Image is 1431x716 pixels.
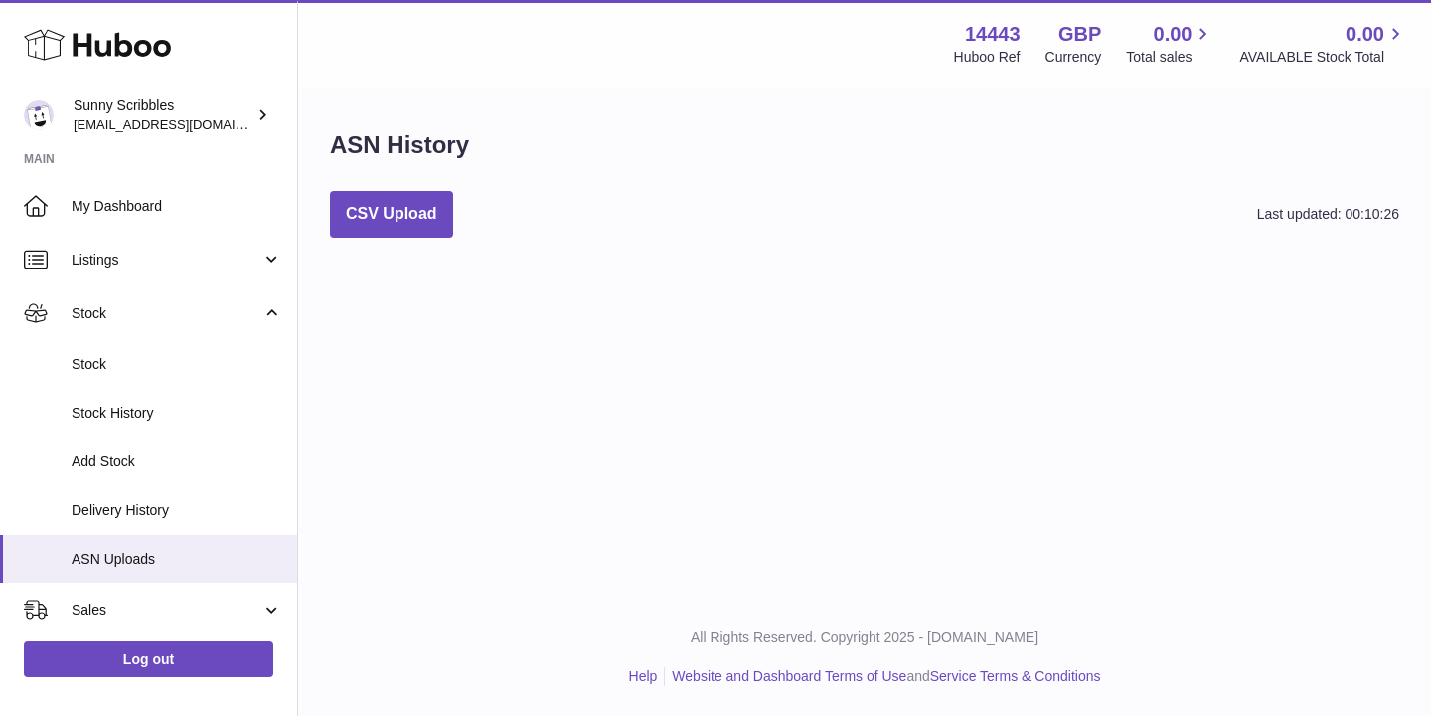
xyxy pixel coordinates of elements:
div: Currency [1045,48,1102,67]
span: [EMAIL_ADDRESS][DOMAIN_NAME] [74,116,292,132]
span: ASN Uploads [72,550,282,569]
button: CSV Upload [330,191,453,238]
a: 0.00 Total sales [1126,21,1214,67]
div: Sunny Scribbles [74,96,252,134]
strong: GBP [1058,21,1101,48]
span: 0.00 [1346,21,1384,48]
span: Listings [72,251,261,269]
a: Website and Dashboard Terms of Use [672,668,906,684]
span: 0.00 [1154,21,1192,48]
strong: 14443 [965,21,1021,48]
a: Service Terms & Conditions [930,668,1101,684]
span: Sales [72,601,261,620]
a: 0.00 AVAILABLE Stock Total [1239,21,1407,67]
p: All Rights Reserved. Copyright 2025 - [DOMAIN_NAME] [314,628,1415,647]
a: Help [629,668,658,684]
span: AVAILABLE Stock Total [1239,48,1407,67]
span: Delivery History [72,501,282,520]
div: Last updated: 00:10:26 [1257,205,1399,224]
span: Total sales [1126,48,1214,67]
h1: ASN History [330,129,469,161]
span: Stock [72,355,282,374]
img: bemanager811@gmail.com [24,100,54,130]
span: My Dashboard [72,197,282,216]
span: Stock [72,304,261,323]
li: and [665,667,1100,686]
span: Stock History [72,404,282,423]
div: Huboo Ref [954,48,1021,67]
a: Log out [24,641,273,677]
span: Add Stock [72,452,282,471]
